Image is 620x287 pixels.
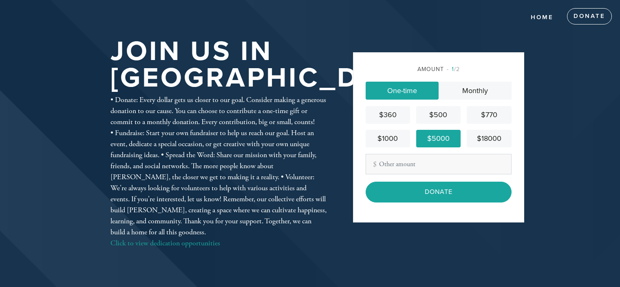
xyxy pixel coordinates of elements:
div: $1000 [369,133,407,144]
div: $360 [369,109,407,120]
a: $770 [467,106,511,124]
div: $500 [419,109,457,120]
div: $18000 [470,133,508,144]
a: $18000 [467,130,511,147]
a: Donate [567,8,612,24]
div: $5000 [419,133,457,144]
a: $5000 [416,130,461,147]
a: Click to view dedication opportunities [110,238,220,248]
div: • Donate: Every dollar gets us closer to our goal. Consider making a generous donation to our cau... [110,94,327,249]
a: Home [525,10,560,25]
input: Donate [366,182,512,202]
a: $360 [366,106,410,124]
h1: Join Us In [GEOGRAPHIC_DATA] [110,38,426,91]
div: Amount [366,65,512,73]
input: Other amount [366,154,512,174]
a: $1000 [366,130,410,147]
div: $770 [470,109,508,120]
span: 1 [452,66,454,73]
span: /2 [447,66,460,73]
a: $500 [416,106,461,124]
a: One-time [366,82,439,100]
a: Monthly [439,82,512,100]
